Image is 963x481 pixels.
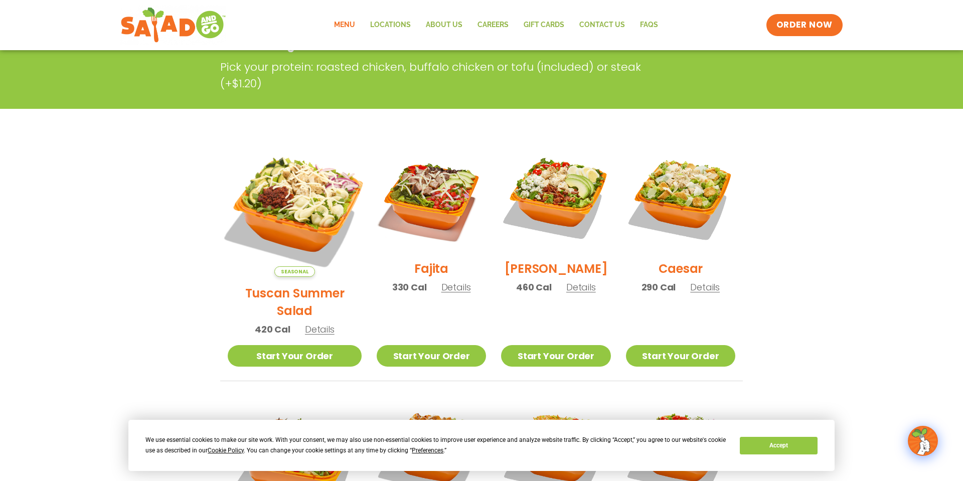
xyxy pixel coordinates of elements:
[516,280,552,294] span: 460 Cal
[641,280,676,294] span: 290 Cal
[632,14,666,37] a: FAQs
[414,260,448,277] h2: Fajita
[220,59,667,92] p: Pick your protein: roasted chicken, buffalo chicken or tofu (included) or steak (+$1.20)
[327,14,363,37] a: Menu
[377,143,486,252] img: Product photo for Fajita Salad
[626,143,735,252] img: Product photo for Caesar Salad
[909,427,937,455] img: wpChatIcon
[216,131,373,288] img: Product photo for Tuscan Summer Salad
[377,345,486,367] a: Start Your Order
[766,14,843,36] a: ORDER NOW
[128,420,835,471] div: Cookie Consent Prompt
[305,323,335,336] span: Details
[363,14,418,37] a: Locations
[418,14,470,37] a: About Us
[516,14,572,37] a: GIFT CARDS
[470,14,516,37] a: Careers
[274,266,315,277] span: Seasonal
[145,435,728,456] div: We use essential cookies to make our site work. With your consent, we may also use non-essential ...
[659,260,703,277] h2: Caesar
[255,323,290,336] span: 420 Cal
[501,143,610,252] img: Product photo for Cobb Salad
[392,280,427,294] span: 330 Cal
[208,447,244,454] span: Cookie Policy
[327,14,666,37] nav: Menu
[120,5,226,45] img: new-SAG-logo-768×292
[690,281,720,293] span: Details
[776,19,833,31] span: ORDER NOW
[572,14,632,37] a: Contact Us
[566,281,596,293] span: Details
[441,281,471,293] span: Details
[626,345,735,367] a: Start Your Order
[501,345,610,367] a: Start Your Order
[412,447,443,454] span: Preferences
[228,284,362,319] h2: Tuscan Summer Salad
[505,260,608,277] h2: [PERSON_NAME]
[228,345,362,367] a: Start Your Order
[740,437,817,454] button: Accept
